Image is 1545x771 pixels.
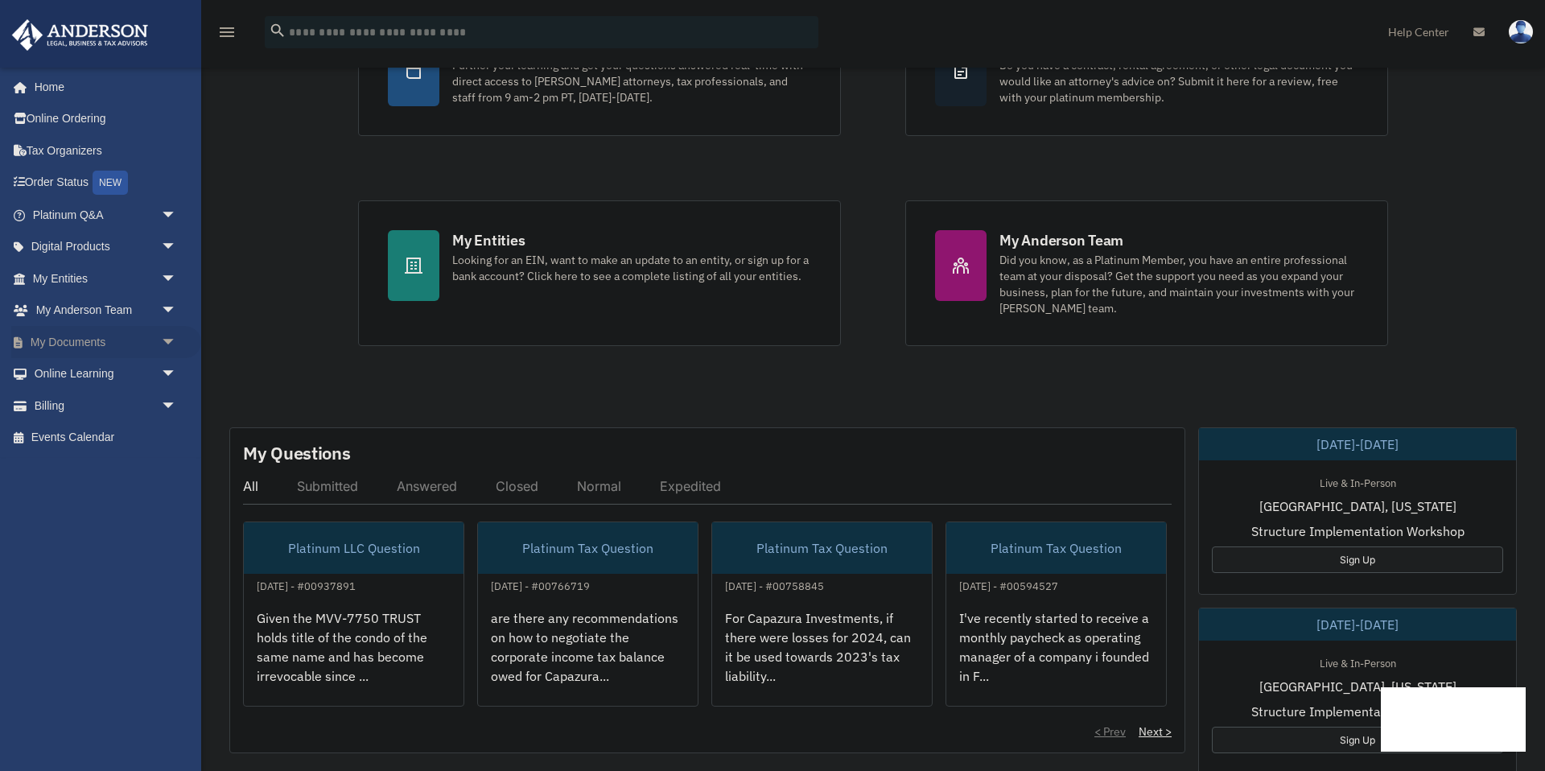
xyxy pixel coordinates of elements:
div: NEW [93,171,128,195]
a: Contract Reviews Do you have a contract, rental agreement, or other legal document you would like... [905,6,1388,136]
div: Platinum LLC Question [244,522,463,574]
div: My Questions [243,441,351,465]
a: My Anderson Teamarrow_drop_down [11,295,201,327]
span: [GEOGRAPHIC_DATA], [US_STATE] [1259,497,1456,516]
div: Further your learning and get your questions answered real-time with direct access to [PERSON_NAM... [452,57,811,105]
div: Looking for an EIN, want to make an update to an entity, or sign up for a bank account? Click her... [452,252,811,284]
div: Platinum Tax Question [478,522,698,574]
a: Platinum Knowledge Room Further your learning and get your questions answered real-time with dire... [358,6,841,136]
span: arrow_drop_down [161,390,193,423]
div: [DATE]-[DATE] [1199,428,1516,460]
a: Platinum Q&Aarrow_drop_down [11,199,201,231]
a: Home [11,71,193,103]
div: Live & In-Person [1307,473,1409,490]
a: Online Learningarrow_drop_down [11,358,201,390]
div: My Entities [452,230,525,250]
span: arrow_drop_down [161,231,193,264]
span: arrow_drop_down [161,199,193,232]
div: Do you have a contract, rental agreement, or other legal document you would like an attorney's ad... [999,57,1358,105]
a: Sign Up [1212,546,1503,573]
a: Platinum LLC Question[DATE] - #00937891Given the MVV-7750 TRUST holds title of the condo of the s... [243,522,464,707]
div: [DATE] - #00594527 [946,576,1071,593]
div: Answered [397,478,457,494]
span: arrow_drop_down [161,295,193,328]
div: [DATE] - #00766719 [478,576,603,593]
span: arrow_drop_down [161,358,193,391]
i: search [269,22,286,39]
a: Digital Productsarrow_drop_down [11,231,201,263]
a: menu [217,28,237,42]
div: All [243,478,258,494]
div: Submitted [297,478,358,494]
a: Online Ordering [11,103,201,135]
a: Sign Up [1212,727,1503,753]
div: For Capazura Investments, if there were losses for 2024, can it be used towards 2023's tax liabil... [712,596,932,721]
div: are there any recommendations on how to negotiate the corporate income tax balance owed for Capaz... [478,596,698,721]
div: I've recently started to receive a monthly paycheck as operating manager of a company i founded i... [946,596,1166,721]
span: Structure Implementation Workshop [1251,702,1465,721]
a: Next > [1139,724,1172,740]
div: [DATE] - #00758845 [712,576,837,593]
img: Anderson Advisors Platinum Portal [7,19,153,51]
div: Normal [577,478,621,494]
a: Platinum Tax Question[DATE] - #00594527I've recently started to receive a monthly paycheck as ope... [946,522,1167,707]
div: Platinum Tax Question [946,522,1166,574]
div: Expedited [660,478,721,494]
div: Did you know, as a Platinum Member, you have an entire professional team at your disposal? Get th... [999,252,1358,316]
div: [DATE] - #00937891 [244,576,369,593]
a: Tax Organizers [11,134,201,167]
a: Platinum Tax Question[DATE] - #00766719are there any recommendations on how to negotiate the corp... [477,522,698,707]
div: Live & In-Person [1307,653,1409,670]
span: [GEOGRAPHIC_DATA], [US_STATE] [1259,677,1456,696]
i: menu [217,23,237,42]
div: Given the MVV-7750 TRUST holds title of the condo of the same name and has become irrevocable sin... [244,596,463,721]
div: Closed [496,478,538,494]
img: User Pic [1509,20,1533,43]
a: Order StatusNEW [11,167,201,200]
a: My Documentsarrow_drop_down [11,326,201,358]
div: [DATE]-[DATE] [1199,608,1516,641]
a: Platinum Tax Question[DATE] - #00758845For Capazura Investments, if there were losses for 2024, c... [711,522,933,707]
a: My Entities Looking for an EIN, want to make an update to an entity, or sign up for a bank accoun... [358,200,841,346]
span: Structure Implementation Workshop [1251,522,1465,541]
div: My Anderson Team [999,230,1123,250]
a: My Anderson Team Did you know, as a Platinum Member, you have an entire professional team at your... [905,200,1388,346]
div: Platinum Tax Question [712,522,932,574]
a: Billingarrow_drop_down [11,390,201,422]
a: Events Calendar [11,422,201,454]
span: arrow_drop_down [161,262,193,295]
a: My Entitiesarrow_drop_down [11,262,201,295]
span: arrow_drop_down [161,326,193,359]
